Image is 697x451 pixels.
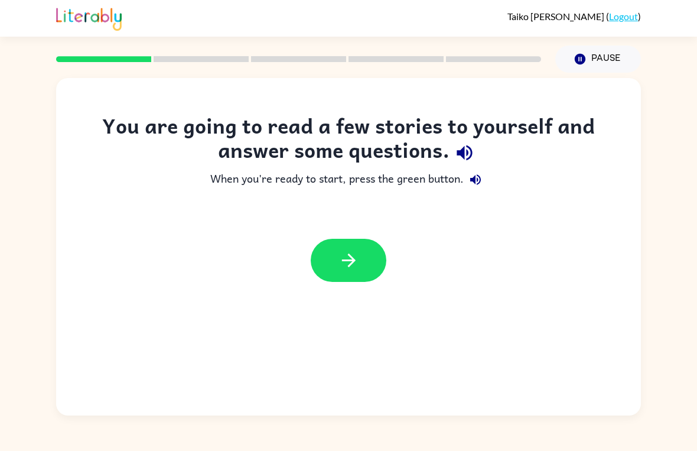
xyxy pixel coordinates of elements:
img: Literably [56,5,122,31]
div: You are going to read a few stories to yourself and answer some questions. [80,113,617,168]
button: Pause [555,46,641,73]
span: Taiko [PERSON_NAME] [507,11,606,22]
div: ( ) [507,11,641,22]
a: Logout [609,11,638,22]
div: When you're ready to start, press the green button. [80,168,617,192]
